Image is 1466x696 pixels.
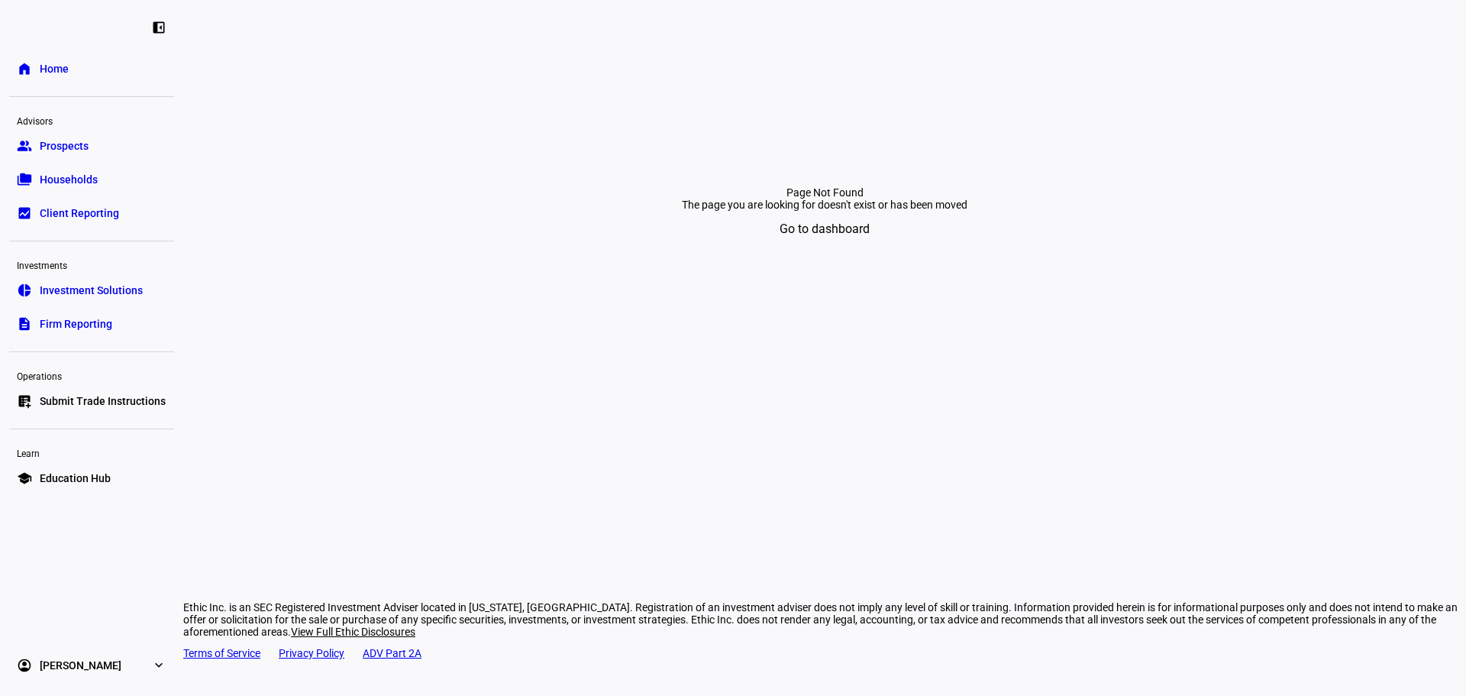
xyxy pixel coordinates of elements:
a: Privacy Policy [279,647,344,659]
eth-mat-symbol: left_panel_close [151,20,166,35]
div: Investments [9,254,174,275]
span: Submit Trade Instructions [40,393,166,409]
div: Learn [9,442,174,463]
span: Firm Reporting [40,316,112,332]
eth-mat-symbol: account_circle [17,658,32,673]
a: ADV Part 2A [363,647,421,659]
eth-mat-symbol: list_alt_add [17,393,32,409]
a: Terms of Service [183,647,260,659]
div: Advisors [9,109,174,131]
span: Education Hub [40,471,111,486]
span: Investment Solutions [40,283,143,298]
eth-mat-symbol: expand_more [151,658,166,673]
eth-mat-symbol: pie_chart [17,283,32,298]
a: folder_copyHouseholds [9,164,174,195]
div: Page Not Found [202,186,1448,199]
a: pie_chartInvestment Solutions [9,275,174,306]
span: Households [40,172,98,187]
eth-mat-symbol: bid_landscape [17,206,32,221]
a: bid_landscapeClient Reporting [9,198,174,228]
span: View Full Ethic Disclosures [291,626,415,638]
eth-mat-symbol: folder_copy [17,172,32,187]
eth-mat-symbol: home [17,61,32,76]
button: Go to dashboard [758,211,891,248]
eth-mat-symbol: description [17,316,32,332]
div: Operations [9,364,174,386]
eth-mat-symbol: group [17,138,32,154]
span: Prospects [40,138,89,154]
span: [PERSON_NAME] [40,658,121,673]
span: Go to dashboard [780,211,870,248]
div: Ethic Inc. is an SEC Registered Investment Adviser located in [US_STATE], [GEOGRAPHIC_DATA]. Regi... [183,601,1466,638]
a: groupProspects [9,131,174,161]
eth-mat-symbol: school [17,471,32,486]
a: descriptionFirm Reporting [9,309,174,339]
span: Home [40,61,69,76]
a: homeHome [9,53,174,84]
span: Client Reporting [40,206,119,221]
div: The page you are looking for doesn't exist or has been moved [514,199,1136,211]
